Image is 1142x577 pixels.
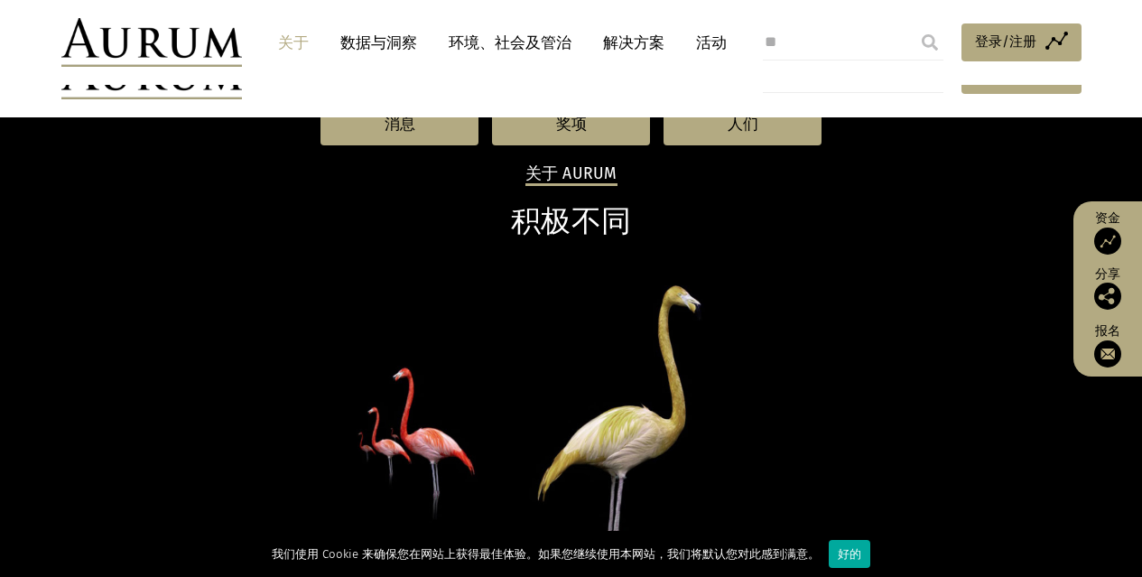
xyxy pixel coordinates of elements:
font: 奖项 [556,116,587,133]
img: 订阅我们的时事通讯 [1094,340,1121,368]
a: 消息 [320,104,478,145]
a: 登录/注册 [961,23,1082,61]
a: 资金 [1082,210,1133,255]
font: 报名 [1095,323,1120,339]
a: 关于 [269,26,318,60]
font: 登录/注册 [975,33,1036,50]
input: Submit [912,24,948,60]
font: 我们使用 Cookie 来确保您在网站上获得最佳体验。如果您继续使用本网站，我们将默认您对此感到满意。 [272,547,820,561]
font: 资金 [1095,210,1120,226]
a: 活动 [687,26,727,60]
img: 获取资金 [1094,228,1121,255]
font: 好的 [838,547,861,561]
a: 人们 [664,104,822,145]
font: 活动 [696,33,727,52]
font: 数据与洞察 [340,33,417,52]
a: 环境、社会及管治 [440,26,580,60]
font: 关于 Aurum [525,164,617,183]
font: 关于 [278,33,309,52]
font: 消息 [385,116,415,133]
img: 金 [61,18,242,67]
a: 奖项 [492,104,650,145]
a: 数据与洞察 [331,26,426,60]
font: 解决方案 [603,33,664,52]
a: 解决方案 [594,26,673,60]
font: 分享 [1095,266,1120,282]
font: 人们 [728,116,758,133]
font: 环境、社会及管治 [449,33,571,52]
a: 报名 [1082,323,1133,368]
font: 积极不同 [511,204,631,239]
img: 分享这篇文章 [1094,283,1121,310]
